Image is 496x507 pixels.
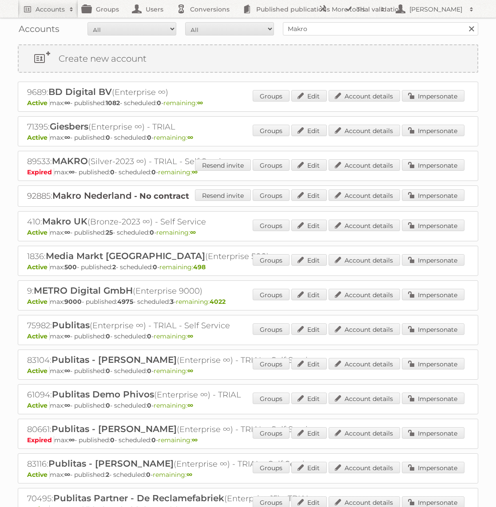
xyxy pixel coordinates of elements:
[53,493,224,503] span: Publitas Partner - De Reclamefabriek
[42,216,87,227] span: Makro UK
[253,220,290,231] a: Groups
[27,298,469,306] p: max: - published: - scheduled: -
[402,189,464,201] a: Impersonate
[154,367,193,375] span: remaining:
[48,458,174,469] span: Publitas - [PERSON_NAME]
[27,332,469,340] p: max: - published: - scheduled: -
[193,263,206,271] strong: 498
[156,228,196,236] span: remaining:
[402,220,464,231] a: Impersonate
[402,462,464,473] a: Impersonate
[329,254,400,266] a: Account details
[147,134,151,141] strong: 0
[27,99,50,107] span: Active
[187,332,193,340] strong: ∞
[291,125,327,136] a: Edit
[34,285,133,296] span: METRO Digital GmbH
[106,471,109,479] strong: 2
[46,251,205,261] span: Media Markt [GEOGRAPHIC_DATA]
[291,427,327,439] a: Edit
[52,320,90,330] span: Publitas
[27,263,50,271] span: Active
[27,471,469,479] p: max: - published: - scheduled: -
[147,367,151,375] strong: 0
[27,367,469,375] p: max: - published: - scheduled: -
[407,5,465,14] h2: [PERSON_NAME]
[329,462,400,473] a: Account details
[27,285,338,297] h2: 9: (Enterprise 9000)
[48,86,112,97] span: BD Digital BV
[110,168,115,176] strong: 0
[117,298,133,306] strong: 4975
[27,354,338,366] h2: 83104: (Enterprise ∞) - TRIAL - Self Service
[253,159,290,171] a: Groups
[253,393,290,404] a: Groups
[27,401,469,409] p: max: - published: - scheduled: -
[151,436,156,444] strong: 0
[329,427,400,439] a: Account details
[27,251,338,262] h2: 1836: (Enterprise 500)
[329,125,400,136] a: Account details
[192,436,198,444] strong: ∞
[158,436,198,444] span: remaining:
[64,263,77,271] strong: 500
[192,168,198,176] strong: ∞
[64,401,70,409] strong: ∞
[106,134,110,141] strong: 0
[159,263,206,271] span: remaining:
[106,401,110,409] strong: 0
[27,436,54,444] span: Expired
[106,99,120,107] strong: 1082
[402,90,464,102] a: Impersonate
[253,323,290,335] a: Groups
[27,99,469,107] p: max: - published: - scheduled: -
[27,367,50,375] span: Active
[64,298,82,306] strong: 9000
[402,358,464,369] a: Impersonate
[64,134,70,141] strong: ∞
[253,90,290,102] a: Groups
[27,228,50,236] span: Active
[157,99,161,107] strong: 0
[291,189,327,201] a: Edit
[329,289,400,300] a: Account details
[329,90,400,102] a: Account details
[187,367,193,375] strong: ∞
[291,323,327,335] a: Edit
[187,401,193,409] strong: ∞
[52,389,154,400] span: Publitas Demo Phivos
[402,254,464,266] a: Impersonate
[112,263,116,271] strong: 2
[253,254,290,266] a: Groups
[52,156,88,166] span: MAKRO
[253,125,290,136] a: Groups
[190,228,196,236] strong: ∞
[210,298,226,306] strong: 4022
[27,86,338,98] h2: 9689: (Enterprise ∞)
[186,471,192,479] strong: ∞
[154,401,193,409] span: remaining:
[253,189,290,201] a: Groups
[291,462,327,473] a: Edit
[69,168,75,176] strong: ∞
[27,458,338,470] h2: 83116: (Enterprise ∞) - TRIAL - Self Service
[27,134,469,141] p: max: - published: - scheduled: -
[147,401,151,409] strong: 0
[176,298,226,306] span: remaining:
[158,168,198,176] span: remaining:
[27,298,50,306] span: Active
[110,436,115,444] strong: 0
[27,424,338,435] h2: 80661: (Enterprise ∞) - TRIAL - Self Service
[64,228,70,236] strong: ∞
[291,289,327,300] a: Edit
[163,99,203,107] span: remaining:
[27,216,338,228] h2: 410: (Bronze-2023 ∞) - Self Service
[291,90,327,102] a: Edit
[27,263,469,271] p: max: - published: - scheduled: -
[52,354,177,365] span: Publitas - [PERSON_NAME]
[402,289,464,300] a: Impersonate
[36,5,65,14] h2: Accounts
[291,358,327,369] a: Edit
[134,191,189,201] strong: - No contract
[154,332,193,340] span: remaining:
